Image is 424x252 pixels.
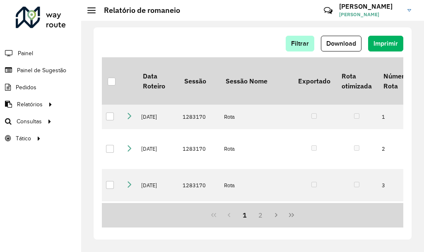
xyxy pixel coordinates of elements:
[339,2,401,10] h3: [PERSON_NAME]
[284,207,299,223] button: Last Page
[292,57,336,105] th: Exportado
[378,129,419,169] td: 2
[178,129,220,169] td: 1283170
[16,134,31,143] span: Tático
[220,57,292,105] th: Sessão Nome
[178,57,220,105] th: Sessão
[237,207,253,223] button: 1
[137,129,178,169] td: [DATE]
[178,169,220,201] td: 1283170
[326,40,356,47] span: Download
[96,6,180,15] h2: Relatório de romaneio
[291,40,309,47] span: Filtrar
[137,57,178,105] th: Data Roteiro
[220,105,292,129] td: Rota
[16,83,36,92] span: Pedidos
[368,36,403,51] button: Imprimir
[178,105,220,129] td: 1283170
[17,117,42,126] span: Consultas
[268,207,284,223] button: Next Page
[286,36,314,51] button: Filtrar
[17,66,66,75] span: Painel de Sugestão
[321,36,361,51] button: Download
[137,169,178,201] td: [DATE]
[18,49,33,58] span: Painel
[253,207,268,223] button: 2
[339,11,401,18] span: [PERSON_NAME]
[137,105,178,129] td: [DATE]
[373,40,398,47] span: Imprimir
[378,105,419,129] td: 1
[378,57,419,105] th: Número Rota
[17,100,43,109] span: Relatórios
[378,169,419,201] td: 3
[220,169,292,201] td: Rota
[319,2,337,20] a: Contato Rápido
[336,57,377,105] th: Rota otimizada
[220,129,292,169] td: Rota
